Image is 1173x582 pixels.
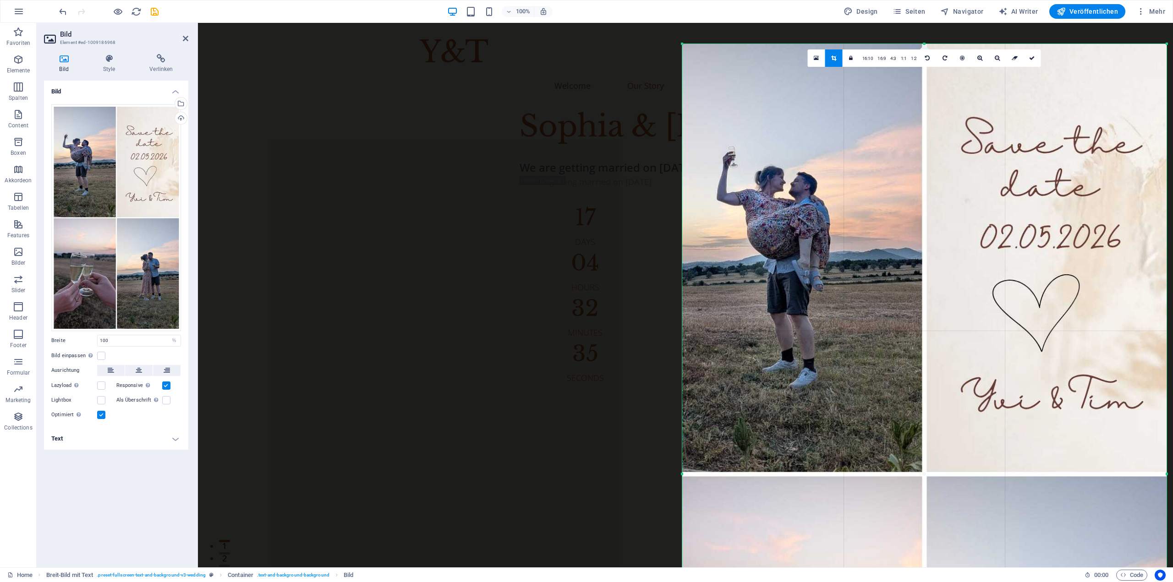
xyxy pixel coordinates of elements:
[51,395,97,406] label: Lightbox
[10,342,27,349] p: Footer
[11,259,26,267] p: Bilder
[1094,570,1108,581] span: 00 00
[7,570,33,581] a: Klick, um Auswahl aufzuheben. Doppelklick öffnet Seitenverwaltung
[44,81,188,97] h4: Bild
[11,287,26,294] p: Slider
[131,6,142,17] button: reload
[344,570,353,581] span: Klick zum Auswählen. Doppelklick zum Bearbeiten
[989,49,1006,67] a: Runterskalieren
[257,570,329,581] span: . text-and-background-background
[844,7,878,16] span: Design
[6,39,30,47] p: Favoriten
[7,232,29,239] p: Features
[889,4,929,19] button: Seiten
[875,50,888,67] a: 16:9
[44,54,88,73] h4: Bild
[860,50,876,67] a: 16:10
[843,49,860,67] a: Seitenverhältnis beibehalten
[21,529,32,532] button: 2
[899,50,909,67] a: 1:1
[149,6,160,17] button: save
[4,424,32,431] p: Collections
[808,49,825,67] a: Wähle aus deinen Dateien, Stockfotos oder lade Dateien hoch
[825,49,843,67] a: Ausschneide-Modus
[51,104,181,331] div: WhatsAppBild2025-09-07um16.47.54_4f34d823-AviGqUjgs1c7b-b3veJr-g.jpg
[9,314,27,321] p: Header
[58,6,68,17] i: Rückgängig: Bild ändern (Strg+Z)
[515,6,530,17] h6: 100%
[954,49,971,67] a: Zentrieren
[940,7,984,16] span: Navigator
[909,50,919,67] a: 1:2
[840,4,882,19] button: Design
[149,6,160,17] i: Save (Ctrl+S)
[21,542,32,544] button: 3
[88,54,134,73] h4: Style
[51,338,97,343] label: Breite
[1155,570,1166,581] button: Usercentrics
[112,6,123,17] button: Klicke hier, um den Vorschau-Modus zu verlassen
[60,30,188,38] h2: Bild
[998,7,1038,16] span: AI Writer
[1101,571,1102,578] span: :
[209,572,214,577] i: Dieses Element ist ein anpassbares Preset
[131,6,142,17] i: Seite neu laden
[228,570,253,581] span: Klick zum Auswählen. Doppelklick zum Bearbeiten
[919,49,937,67] a: 90° links drehen
[5,177,32,184] p: Akkordeon
[1006,49,1024,67] a: Zurücksetzen
[8,122,28,129] p: Content
[5,397,31,404] p: Marketing
[893,7,926,16] span: Seiten
[11,149,26,157] p: Boxen
[8,204,29,212] p: Tabellen
[21,517,32,519] button: 1
[44,428,188,450] h4: Text
[51,380,97,391] label: Lazyload
[97,570,206,581] span: . preset-fullscreen-text-and-background-v3-wedding
[1136,7,1165,16] span: Mehr
[9,94,28,102] p: Spalten
[7,369,30,376] p: Formular
[1133,4,1169,19] button: Mehr
[840,4,882,19] div: Design (Strg+Alt+Y)
[46,570,93,581] span: Klick zum Auswählen. Doppelklick zum Bearbeiten
[971,49,989,67] a: Hochskalieren
[502,6,534,17] button: 100%
[1057,7,1118,16] span: Veröffentlichen
[60,38,170,47] h3: Element #ed-1009186968
[51,350,97,361] label: Bild einpassen
[57,6,68,17] button: undo
[1085,570,1109,581] h6: Session-Zeit
[937,49,954,67] a: 90° rechts drehen
[1024,49,1041,67] a: Bestätigen
[888,50,899,67] a: 4:3
[51,365,97,376] label: Ausrichtung
[937,4,987,19] button: Navigator
[116,395,162,406] label: Als Überschrift
[1049,4,1125,19] button: Veröffentlichen
[1116,570,1147,581] button: Code
[46,570,354,581] nav: breadcrumb
[995,4,1042,19] button: AI Writer
[7,67,30,74] p: Elemente
[116,380,162,391] label: Responsive
[51,409,97,420] label: Optimiert
[134,54,188,73] h4: Verlinken
[1120,570,1143,581] span: Code
[539,7,548,16] i: Bei Größenänderung Zoomstufe automatisch an das gewählte Gerät anpassen.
